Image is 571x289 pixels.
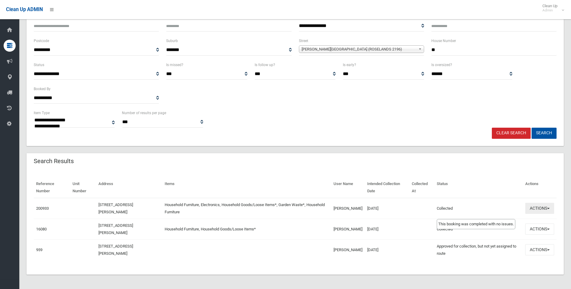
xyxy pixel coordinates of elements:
button: Search [532,128,557,139]
label: Street [299,38,308,44]
label: Is early? [343,62,356,68]
th: Items [162,177,331,198]
th: Unit Number [70,177,96,198]
td: [DATE] [365,239,409,260]
small: Admin [542,8,557,13]
a: [STREET_ADDRESS][PERSON_NAME] [98,244,133,256]
a: 200933 [36,206,49,211]
th: Collected At [409,177,435,198]
td: Household Furniture, Household Goods/Loose Items* [162,219,331,239]
td: Collected [434,219,523,239]
td: Collected [434,198,523,219]
td: Approved for collection, but not yet assigned to route [434,239,523,260]
a: [STREET_ADDRESS][PERSON_NAME] [98,223,133,235]
div: This booking was completed with no issues. [437,219,515,229]
label: House Number [431,38,456,44]
td: [DATE] [365,198,409,219]
th: Address [96,177,162,198]
label: Booked By [34,86,51,92]
a: 16080 [36,227,47,231]
label: Suburb [166,38,178,44]
label: Is oversized? [431,62,452,68]
label: Is missed? [166,62,183,68]
a: 959 [36,248,42,252]
th: Status [434,177,523,198]
a: Clear Search [492,128,531,139]
th: Intended Collection Date [365,177,409,198]
button: Actions [525,203,554,214]
header: Search Results [26,155,81,167]
span: Clean Up [539,4,563,13]
label: Item Type [34,110,50,116]
span: [PERSON_NAME][GEOGRAPHIC_DATA] (ROSELANDS 2196) [302,46,416,53]
button: Actions [525,224,554,235]
th: User Name [331,177,365,198]
label: Is follow up? [255,62,275,68]
button: Actions [525,244,554,255]
td: [PERSON_NAME] [331,239,365,260]
label: Number of results per page [122,110,166,116]
a: [STREET_ADDRESS][PERSON_NAME] [98,202,133,214]
td: [PERSON_NAME] [331,219,365,239]
span: Clean Up ADMIN [6,7,43,12]
td: [DATE] [365,219,409,239]
td: [PERSON_NAME] [331,198,365,219]
label: Postcode [34,38,49,44]
label: Status [34,62,44,68]
td: Household Furniture, Electronics, Household Goods/Loose Items*, Garden Waste*, Household Furniture [162,198,331,219]
th: Reference Number [34,177,70,198]
th: Actions [523,177,557,198]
